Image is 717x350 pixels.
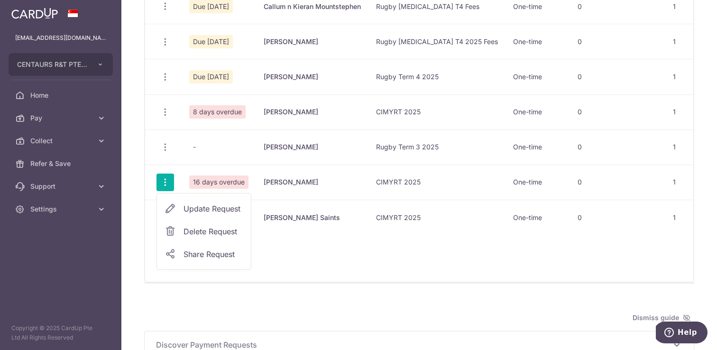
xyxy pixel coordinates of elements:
span: Dismiss guide [633,312,690,323]
span: CENTAURS R&T PTE. LTD. [17,60,87,69]
td: CIMYRT 2025 [368,200,506,235]
td: [PERSON_NAME] [256,129,368,165]
td: One-time [506,94,570,129]
iframe: Opens a widget where you can find more information [656,322,708,345]
td: Rugby Term 3 2025 [368,129,506,165]
span: Support [30,182,93,191]
span: Home [30,91,93,100]
span: Due [DATE] [189,35,233,48]
span: Pay [30,113,93,123]
td: [PERSON_NAME] [256,24,368,59]
span: - [189,140,200,154]
p: [EMAIL_ADDRESS][DOMAIN_NAME] [15,33,106,43]
span: Refer & Save [30,159,93,168]
span: Collect [30,136,93,146]
td: [PERSON_NAME] [256,94,368,129]
td: One-time [506,24,570,59]
span: 16 days overdue [189,175,248,189]
td: Rugby [MEDICAL_DATA] T4 2025 Fees [368,24,506,59]
td: CIMYRT 2025 [368,165,506,200]
td: [PERSON_NAME] Saints [256,200,368,235]
td: [PERSON_NAME] [256,165,368,200]
td: 0 [570,165,665,200]
button: CENTAURS R&T PTE. LTD. [9,53,113,76]
td: 0 [570,129,665,165]
td: One-time [506,200,570,235]
span: Due [DATE] [189,70,233,83]
td: 0 [570,59,665,94]
td: 0 [570,94,665,129]
td: One-time [506,59,570,94]
td: Rugby Term 4 2025 [368,59,506,94]
td: [PERSON_NAME] [256,59,368,94]
td: 0 [570,24,665,59]
td: 0 [570,200,665,235]
td: One-time [506,165,570,200]
span: Settings [30,204,93,214]
td: CIMYRT 2025 [368,94,506,129]
span: 8 days overdue [189,105,246,119]
img: CardUp [11,8,58,19]
td: One-time [506,129,570,165]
